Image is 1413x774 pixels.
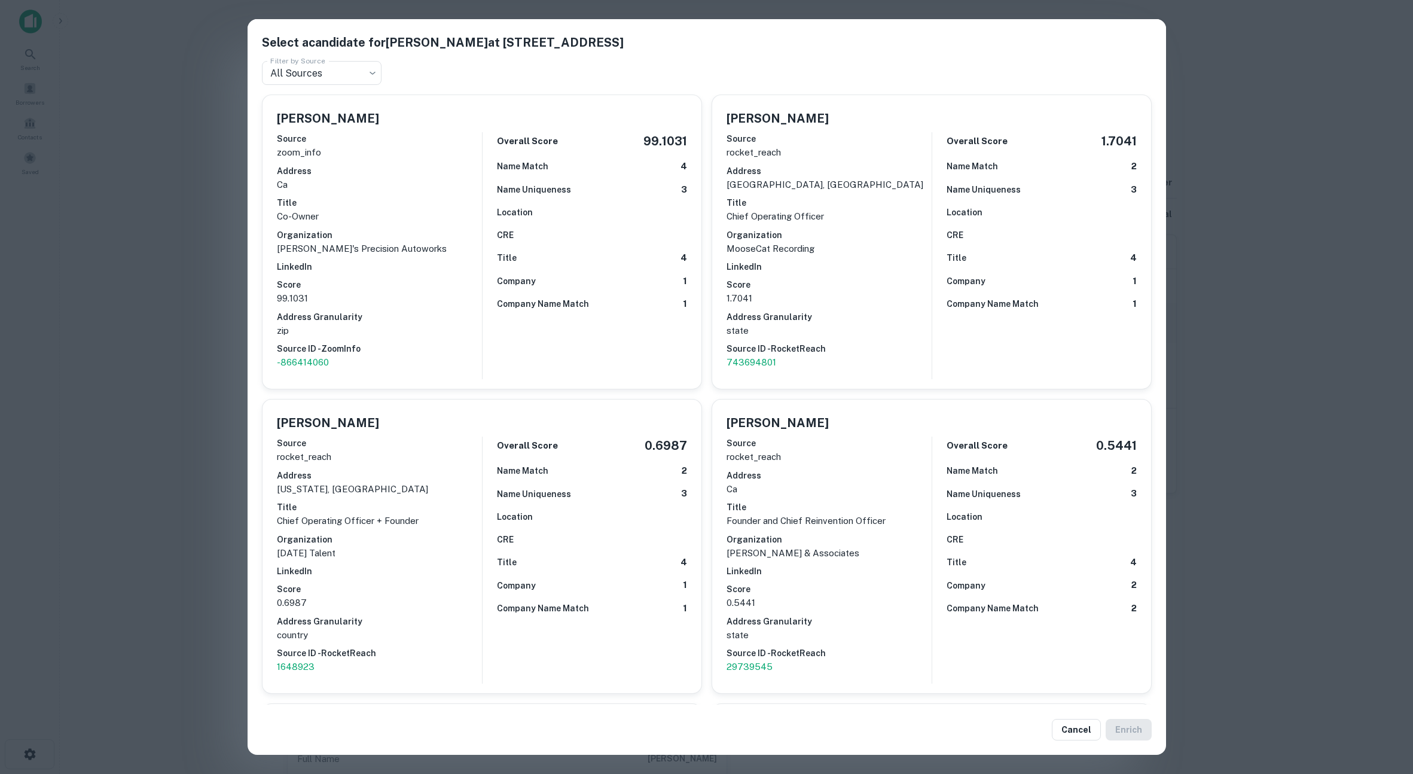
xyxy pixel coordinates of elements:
[727,132,932,145] h6: Source
[727,164,932,178] h6: Address
[1130,556,1137,569] h6: 4
[947,510,982,523] h6: Location
[947,135,1008,148] h6: Overall Score
[947,533,963,546] h6: CRE
[727,278,932,291] h6: Score
[270,56,325,66] label: Filter by Source
[277,469,482,482] h6: Address
[682,464,687,478] h6: 2
[727,501,932,514] h6: Title
[497,160,548,173] h6: Name Match
[727,355,932,370] a: 743694801
[277,278,482,291] h6: Score
[727,342,932,355] h6: Source ID - RocketReach
[727,437,932,450] h6: Source
[277,533,482,546] h6: Organization
[727,196,932,209] h6: Title
[277,482,482,496] p: [US_STATE], [GEOGRAPHIC_DATA]
[727,647,932,660] h6: Source ID - RocketReach
[1131,464,1137,478] h6: 2
[497,556,517,569] h6: Title
[727,583,932,596] h6: Score
[947,439,1008,453] h6: Overall Score
[680,160,687,173] h6: 4
[947,487,1021,501] h6: Name Uniqueness
[277,660,482,674] a: 1648923
[947,556,966,569] h6: Title
[727,628,932,642] p: state
[683,275,687,288] h6: 1
[1130,251,1137,265] h6: 4
[277,310,482,324] h6: Address Granularity
[277,291,482,306] p: 99.1031
[277,132,482,145] h6: Source
[681,487,687,501] h6: 3
[1096,437,1137,455] h5: 0.5441
[727,242,932,256] p: MooseCat Recording
[1052,719,1101,741] button: Cancel
[683,602,687,615] h6: 1
[497,464,548,477] h6: Name Match
[727,660,932,674] a: 29739545
[277,324,482,338] p: zip
[277,414,379,432] h5: [PERSON_NAME]
[277,501,482,514] h6: Title
[497,602,589,615] h6: Company Name Match
[497,439,558,453] h6: Overall Score
[727,324,932,338] p: state
[497,579,536,592] h6: Company
[1131,160,1137,173] h6: 2
[683,578,687,592] h6: 1
[727,178,932,192] p: [GEOGRAPHIC_DATA], [GEOGRAPHIC_DATA]
[727,533,932,546] h6: Organization
[262,61,382,85] div: All Sources
[277,209,482,224] p: Co-Owner
[277,342,482,355] h6: Source ID - ZoomInfo
[277,647,482,660] h6: Source ID - RocketReach
[497,206,533,219] h6: Location
[680,251,687,265] h6: 4
[497,533,514,546] h6: CRE
[1133,297,1137,311] h6: 1
[727,482,932,496] p: ca
[947,275,985,288] h6: Company
[277,583,482,596] h6: Score
[727,414,829,432] h5: [PERSON_NAME]
[497,487,571,501] h6: Name Uniqueness
[497,275,536,288] h6: Company
[1131,487,1137,501] h6: 3
[277,615,482,628] h6: Address Granularity
[947,464,998,477] h6: Name Match
[727,615,932,628] h6: Address Granularity
[497,297,589,310] h6: Company Name Match
[277,178,482,192] p: ca
[947,183,1021,196] h6: Name Uniqueness
[947,206,982,219] h6: Location
[727,596,932,610] p: 0.5441
[947,297,1039,310] h6: Company Name Match
[947,228,963,242] h6: CRE
[947,579,985,592] h6: Company
[277,437,482,450] h6: Source
[727,109,829,127] h5: [PERSON_NAME]
[727,209,932,224] p: Chief Operating Officer
[277,164,482,178] h6: Address
[277,546,482,560] p: [DATE] Talent
[277,260,482,273] h6: LinkedIn
[727,469,932,482] h6: Address
[1353,678,1413,736] iframe: Chat Widget
[1101,132,1137,150] h5: 1.7041
[727,228,932,242] h6: Organization
[277,355,482,370] a: -866414060
[277,596,482,610] p: 0.6987
[727,291,932,306] p: 1.7041
[277,145,482,160] p: zoom_info
[497,510,533,523] h6: Location
[277,565,482,578] h6: LinkedIn
[497,135,558,148] h6: Overall Score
